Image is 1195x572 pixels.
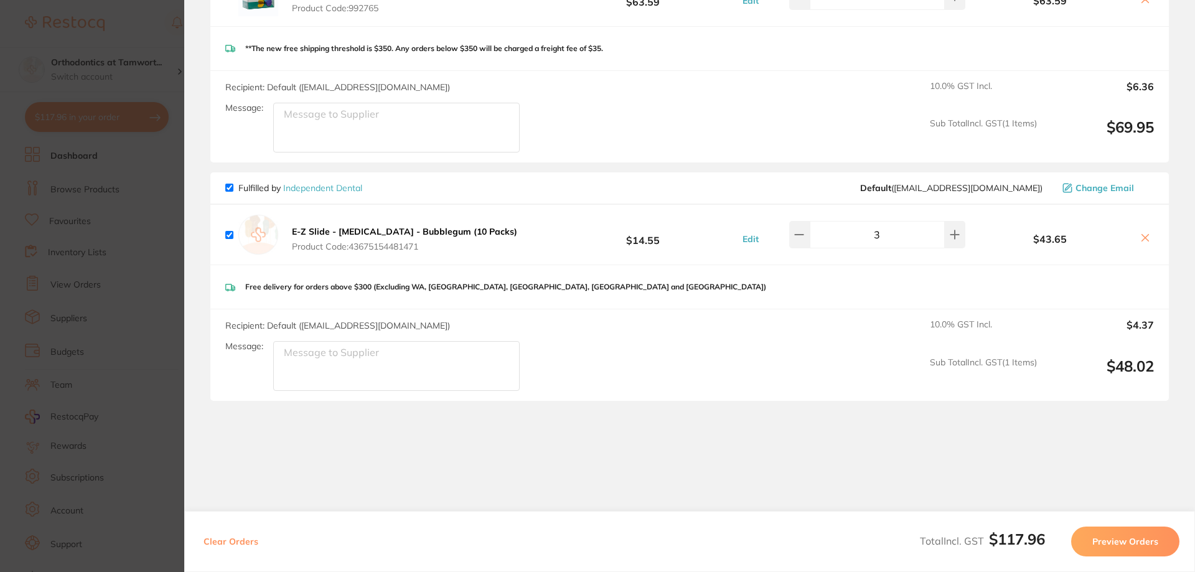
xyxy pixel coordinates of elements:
[930,81,1037,108] span: 10.0 % GST Incl.
[1071,527,1179,556] button: Preview Orders
[930,319,1037,347] span: 10.0 % GST Incl.
[930,118,1037,152] span: Sub Total Incl. GST ( 1 Items)
[225,341,263,352] label: Message:
[930,357,1037,391] span: Sub Total Incl. GST ( 1 Items)
[292,226,517,237] b: E-Z Slide - [MEDICAL_DATA] - Bubblegum (10 Packs)
[739,233,762,245] button: Edit
[1047,319,1154,347] output: $4.37
[1059,182,1154,194] button: Change Email
[292,241,517,251] span: Product Code: 43675154481471
[860,183,1043,193] span: orders@independentdental.com.au
[920,535,1045,547] span: Total Incl. GST
[1047,357,1154,391] output: $48.02
[1047,118,1154,152] output: $69.95
[1075,183,1134,193] span: Change Email
[860,182,891,194] b: Default
[968,233,1132,245] b: $43.65
[225,82,450,93] span: Recipient: Default ( [EMAIL_ADDRESS][DOMAIN_NAME] )
[245,44,603,53] p: **The new free shipping threshold is $350. Any orders below $350 will be charged a freight fee of...
[238,215,278,255] img: empty.jpg
[288,226,521,252] button: E-Z Slide - [MEDICAL_DATA] - Bubblegum (10 Packs) Product Code:43675154481471
[1047,81,1154,108] output: $6.36
[989,530,1045,548] b: $117.96
[283,182,362,194] a: Independent Dental
[200,527,262,556] button: Clear Orders
[225,103,263,113] label: Message:
[292,3,512,13] span: Product Code: 992765
[225,320,450,331] span: Recipient: Default ( [EMAIL_ADDRESS][DOMAIN_NAME] )
[245,283,766,291] p: Free delivery for orders above $300 (Excluding WA, [GEOGRAPHIC_DATA], [GEOGRAPHIC_DATA], [GEOGRAP...
[238,183,362,193] p: Fulfilled by
[550,223,736,246] b: $14.55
